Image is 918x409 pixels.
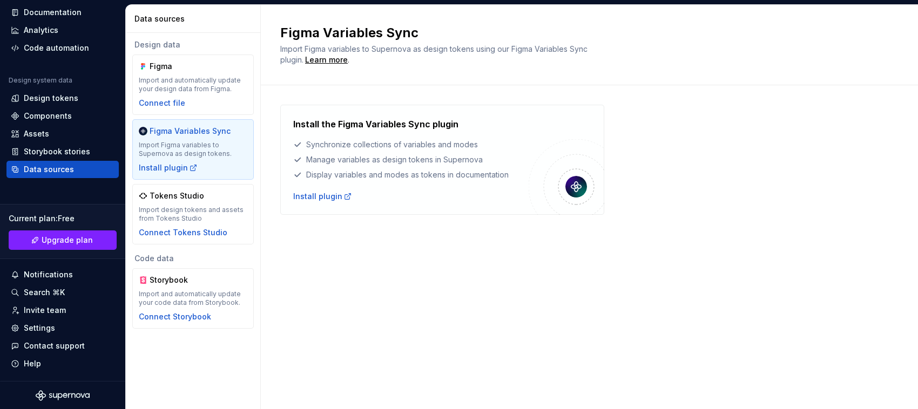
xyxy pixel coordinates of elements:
[132,184,254,244] a: Tokens StudioImport design tokens and assets from Tokens StudioConnect Tokens Studio
[24,164,74,175] div: Data sources
[134,13,256,24] div: Data sources
[6,302,119,319] a: Invite team
[303,56,349,64] span: .
[6,4,119,21] a: Documentation
[24,93,78,104] div: Design tokens
[24,111,72,121] div: Components
[24,128,49,139] div: Assets
[293,154,529,165] div: Manage variables as design tokens in Supernova
[293,139,529,150] div: Synchronize collections of variables and modes
[6,337,119,355] button: Contact support
[6,266,119,283] button: Notifications
[139,162,198,173] button: Install plugin
[150,275,201,285] div: Storybook
[6,143,119,160] a: Storybook stories
[150,126,231,137] div: Figma Variables Sync
[132,119,254,180] a: Figma Variables SyncImport Figma variables to Supernova as design tokens.Install plugin
[139,311,211,322] button: Connect Storybook
[280,44,590,64] span: Import Figma variables to Supernova as design tokens using our Figma Variables Sync plugin.
[6,284,119,301] button: Search ⌘K
[150,61,201,72] div: Figma
[6,90,119,107] a: Design tokens
[9,230,117,250] a: Upgrade plan
[24,323,55,333] div: Settings
[305,54,348,65] a: Learn more
[293,118,458,131] h4: Install the Figma Variables Sync plugin
[24,25,58,36] div: Analytics
[6,107,119,125] a: Components
[24,43,89,53] div: Code automation
[6,319,119,337] a: Settings
[6,161,119,178] a: Data sources
[36,390,90,401] svg: Supernova Logo
[139,76,247,93] div: Import and automatically update your design data from Figma.
[24,358,41,369] div: Help
[6,22,119,39] a: Analytics
[139,290,247,307] div: Import and automatically update your code data from Storybook.
[42,235,93,246] span: Upgrade plan
[24,146,90,157] div: Storybook stories
[139,206,247,223] div: Import design tokens and assets from Tokens Studio
[132,54,254,115] a: FigmaImport and automatically update your design data from Figma.Connect file
[9,76,72,85] div: Design system data
[132,268,254,329] a: StorybookImport and automatically update your code data from Storybook.Connect Storybook
[24,305,66,316] div: Invite team
[24,340,85,351] div: Contact support
[132,39,254,50] div: Design data
[6,125,119,142] a: Assets
[9,213,117,224] div: Current plan : Free
[24,287,65,298] div: Search ⌘K
[6,39,119,57] a: Code automation
[280,24,886,42] h2: Figma Variables Sync
[150,190,204,201] div: Tokens Studio
[293,169,529,180] div: Display variables and modes as tokens in documentation
[24,7,82,18] div: Documentation
[24,269,73,280] div: Notifications
[139,98,185,108] button: Connect file
[293,191,352,202] a: Install plugin
[6,355,119,372] button: Help
[139,141,247,158] div: Import Figma variables to Supernova as design tokens.
[139,227,227,238] button: Connect Tokens Studio
[132,253,254,264] div: Code data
